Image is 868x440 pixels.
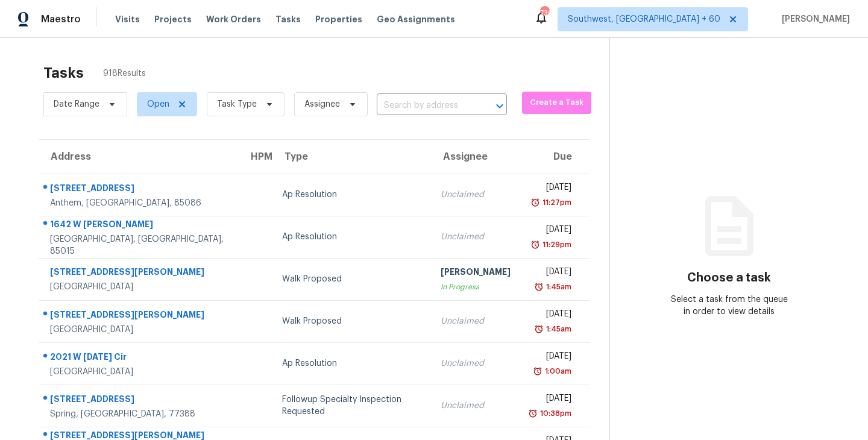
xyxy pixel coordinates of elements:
[50,309,229,324] div: [STREET_ADDRESS][PERSON_NAME]
[103,68,146,80] span: 918 Results
[687,272,771,284] h3: Choose a task
[50,324,229,336] div: [GEOGRAPHIC_DATA]
[377,96,473,115] input: Search by address
[534,281,544,293] img: Overdue Alarm Icon
[441,231,511,243] div: Unclaimed
[568,13,720,25] span: Southwest, [GEOGRAPHIC_DATA] + 60
[282,231,421,243] div: Ap Resolution
[441,315,511,327] div: Unclaimed
[50,197,229,209] div: Anthem, [GEOGRAPHIC_DATA], 85086
[154,13,192,25] span: Projects
[377,13,455,25] span: Geo Assignments
[528,96,585,110] span: Create a Task
[39,140,239,174] th: Address
[315,13,362,25] span: Properties
[272,140,431,174] th: Type
[50,366,229,378] div: [GEOGRAPHIC_DATA]
[239,140,272,174] th: HPM
[777,13,850,25] span: [PERSON_NAME]
[50,182,229,197] div: [STREET_ADDRESS]
[50,266,229,281] div: [STREET_ADDRESS][PERSON_NAME]
[275,15,301,24] span: Tasks
[530,181,571,196] div: [DATE]
[206,13,261,25] span: Work Orders
[540,239,571,251] div: 11:29pm
[530,196,540,209] img: Overdue Alarm Icon
[520,140,590,174] th: Due
[530,266,571,281] div: [DATE]
[282,394,421,418] div: Followup Specialty Inspection Requested
[54,98,99,110] span: Date Range
[50,408,229,420] div: Spring, [GEOGRAPHIC_DATA], 77388
[441,189,511,201] div: Unclaimed
[542,365,571,377] div: 1:00am
[282,189,421,201] div: Ap Resolution
[530,350,571,365] div: [DATE]
[304,98,340,110] span: Assignee
[441,266,511,281] div: [PERSON_NAME]
[441,281,511,293] div: In Progress
[50,393,229,408] div: [STREET_ADDRESS]
[441,357,511,369] div: Unclaimed
[41,13,81,25] span: Maestro
[441,400,511,412] div: Unclaimed
[533,365,542,377] img: Overdue Alarm Icon
[544,323,571,335] div: 1:45am
[50,351,229,366] div: 2021 W [DATE] Cir
[115,13,140,25] span: Visits
[544,281,571,293] div: 1:45am
[282,315,421,327] div: Walk Proposed
[217,98,257,110] span: Task Type
[282,273,421,285] div: Walk Proposed
[43,67,84,79] h2: Tasks
[431,140,520,174] th: Assignee
[522,92,591,114] button: Create a Task
[530,308,571,323] div: [DATE]
[538,407,571,420] div: 10:38pm
[50,233,229,257] div: [GEOGRAPHIC_DATA], [GEOGRAPHIC_DATA], 85015
[147,98,169,110] span: Open
[540,196,571,209] div: 11:27pm
[530,392,571,407] div: [DATE]
[540,7,549,19] div: 730
[670,294,789,318] div: Select a task from the queue in order to view details
[534,323,544,335] img: Overdue Alarm Icon
[528,407,538,420] img: Overdue Alarm Icon
[50,281,229,293] div: [GEOGRAPHIC_DATA]
[491,98,508,115] button: Open
[50,218,229,233] div: 1642 W [PERSON_NAME]
[282,357,421,369] div: Ap Resolution
[530,239,540,251] img: Overdue Alarm Icon
[530,224,571,239] div: [DATE]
